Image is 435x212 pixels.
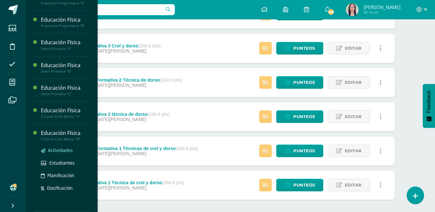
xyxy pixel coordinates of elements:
a: Educación FísicaSexto Primaria "C" [41,84,90,96]
div: Sexto Primaria "C" [41,92,90,96]
div: II Curso Ciclo Básico "B" [41,137,90,141]
span: Feedback [426,90,432,113]
span: Editar [345,111,362,123]
span: Actividades [48,147,73,153]
a: Educación FísicaII Curso Ciclo Básico "A" [41,107,90,119]
span: Planificación [47,172,74,178]
span: Editar [345,179,362,191]
div: Nota Formativa 1 Técnica de crol y dorso [74,180,184,185]
div: Educación Física [41,62,90,69]
span: Punteos [293,42,315,54]
span: Mi Perfil [364,10,401,15]
a: Punteos [276,76,323,89]
a: Educación FísicaSexto Primaria "B" [41,62,90,74]
strong: (100.0 pts) [162,180,184,185]
div: Educación Física [41,39,90,46]
button: Feedback - Mostrar encuesta [423,84,435,128]
div: Educación Física [41,84,90,92]
div: Preschool Preprimaria "A" [41,1,90,5]
a: Actividades [41,146,90,154]
span: Punteos [293,111,315,123]
span: Dosificación [47,185,73,191]
span: [DATE][PERSON_NAME] [95,48,147,54]
div: Sexto Primaria "A" [41,46,90,51]
div: PMA Nota Formativa 1 Técnicas de crol y dorso [74,146,198,151]
a: Punteos [276,110,323,123]
div: PMA Nota Formativa 2 Técnica de dorso [74,77,182,83]
span: 158 [327,8,335,15]
a: Punteos [276,42,323,55]
a: Educación FísicaSexto Primaria "A" [41,39,90,51]
a: Educación FísicaPreschool Preprimaria "B" [41,16,90,28]
span: Editar [345,42,362,54]
span: Punteos [293,76,315,88]
span: Punteos [293,179,315,191]
strong: (100.0 pts) [176,146,198,151]
span: [DATE][PERSON_NAME] [95,117,147,122]
span: Estudiantes [49,160,75,166]
a: Punteos [276,179,323,191]
span: [PERSON_NAME] [364,4,401,10]
div: Educación Física [41,129,90,137]
input: Busca un usuario... [30,4,175,15]
strong: (100.0 pts) [160,77,182,83]
div: Nota Formativa 2 técnica de dorso [74,112,170,117]
a: Dosificación [41,184,90,192]
span: Editar [345,76,362,88]
span: [DATE][PERSON_NAME] [95,83,147,88]
div: II Curso Ciclo Básico "A" [41,114,90,119]
strong: (100.0 pts) [147,112,170,117]
span: Editar [345,145,362,157]
a: Planificación [41,172,90,179]
div: Educación Física [41,16,90,24]
strong: (100.0 pts) [138,43,160,48]
div: Preschool Preprimaria "B" [41,24,90,28]
div: Educación Física [41,107,90,114]
span: [DATE][PERSON_NAME] [95,185,147,190]
img: 9369708c4837e0f9cfcc62545362beb5.png [346,3,359,16]
a: Punteos [276,145,323,157]
div: Sexto Primaria "B" [41,69,90,74]
div: Nota Formativa 3 Crol y dorso [74,43,160,48]
span: Punteos [293,145,315,157]
a: Educación FísicaII Curso Ciclo Básico "B" [41,129,90,141]
span: [DATE][PERSON_NAME] [95,151,147,156]
a: Estudiantes [41,159,90,167]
